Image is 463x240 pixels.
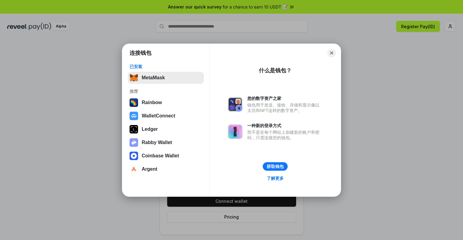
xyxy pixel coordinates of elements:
div: WalletConnect [142,113,175,119]
div: Rabby Wallet [142,140,172,145]
div: 获取钱包 [267,164,284,169]
button: Close [327,49,336,57]
div: 已安装 [130,64,202,69]
a: 了解更多 [263,174,287,182]
button: Rabby Wallet [128,136,204,149]
img: svg+xml,%3Csvg%20xmlns%3D%22http%3A%2F%2Fwww.w3.org%2F2000%2Fsvg%22%20fill%3D%22none%22%20viewBox... [130,138,138,147]
div: 一种新的登录方式 [247,123,323,128]
button: Coinbase Wallet [128,150,204,162]
img: svg+xml,%3Csvg%20width%3D%2228%22%20height%3D%2228%22%20viewBox%3D%220%200%2028%2028%22%20fill%3D... [130,165,138,173]
img: svg+xml,%3Csvg%20xmlns%3D%22http%3A%2F%2Fwww.w3.org%2F2000%2Fsvg%22%20fill%3D%22none%22%20viewBox... [228,97,242,112]
div: Argent [142,166,157,172]
div: MetaMask [142,75,165,81]
div: 什么是钱包？ [259,67,292,74]
img: svg+xml,%3Csvg%20xmlns%3D%22http%3A%2F%2Fwww.w3.org%2F2000%2Fsvg%22%20fill%3D%22none%22%20viewBox... [228,124,242,139]
button: MetaMask [128,72,204,84]
button: 获取钱包 [263,162,288,171]
button: Rainbow [128,97,204,109]
div: 推荐 [130,89,202,94]
div: Coinbase Wallet [142,153,179,159]
img: svg+xml,%3Csvg%20width%3D%22120%22%20height%3D%22120%22%20viewBox%3D%220%200%20120%20120%22%20fil... [130,98,138,107]
button: Ledger [128,123,204,135]
div: Ledger [142,127,158,132]
h1: 连接钱包 [130,49,151,57]
div: 而不是在每个网站上创建新的账户和密码，只需连接您的钱包。 [247,130,323,140]
div: 钱包用于发送、接收、存储和显示像以太坊和NFT这样的数字资产。 [247,102,323,113]
div: 了解更多 [267,176,284,181]
img: svg+xml,%3Csvg%20fill%3D%22none%22%20height%3D%2233%22%20viewBox%3D%220%200%2035%2033%22%20width%... [130,74,138,82]
div: 您的数字资产之家 [247,96,323,101]
img: svg+xml,%3Csvg%20width%3D%2228%22%20height%3D%2228%22%20viewBox%3D%220%200%2028%2028%22%20fill%3D... [130,152,138,160]
div: Rainbow [142,100,162,105]
img: svg+xml,%3Csvg%20xmlns%3D%22http%3A%2F%2Fwww.w3.org%2F2000%2Fsvg%22%20width%3D%2228%22%20height%3... [130,125,138,133]
button: WalletConnect [128,110,204,122]
button: Argent [128,163,204,175]
img: svg+xml,%3Csvg%20width%3D%2228%22%20height%3D%2228%22%20viewBox%3D%220%200%2028%2028%22%20fill%3D... [130,112,138,120]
